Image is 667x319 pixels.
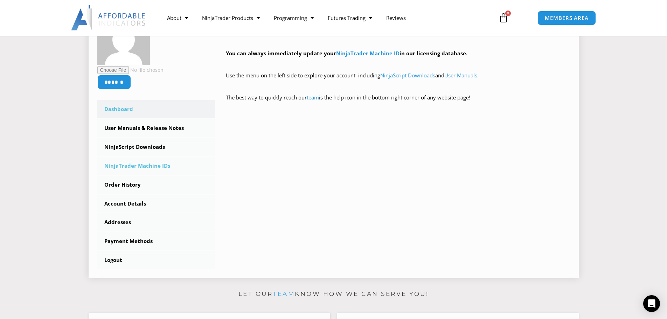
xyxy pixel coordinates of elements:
[195,10,267,26] a: NinjaTrader Products
[71,5,146,30] img: LogoAI | Affordable Indicators – NinjaTrader
[97,100,216,118] a: Dashboard
[97,195,216,213] a: Account Details
[97,176,216,194] a: Order History
[321,10,379,26] a: Futures Trading
[160,10,195,26] a: About
[380,72,435,79] a: NinjaScript Downloads
[160,10,491,26] nav: Menu
[505,11,511,16] span: 0
[226,15,570,112] div: Hey ! Welcome to the Members Area. Thank you for being a valuable customer!
[97,213,216,231] a: Addresses
[273,290,295,297] a: team
[488,8,519,28] a: 0
[97,119,216,137] a: User Manuals & Release Notes
[444,72,477,79] a: User Manuals
[97,100,216,269] nav: Account pages
[537,11,596,25] a: MEMBERS AREA
[336,50,399,57] a: NinjaTrader Machine ID
[226,93,570,112] p: The best way to quickly reach our is the help icon in the bottom right corner of any website page!
[643,295,660,312] div: Open Intercom Messenger
[97,251,216,269] a: Logout
[379,10,413,26] a: Reviews
[226,50,467,57] strong: You can always immediately update your in our licensing database.
[307,94,319,101] a: team
[97,13,150,65] img: 800e1dc9cab494f0a9ca1c31ba1c9f62a3427ffbafd3ab34b8ff0db413ae9eb7
[226,71,570,90] p: Use the menu on the left side to explore your account, including and .
[545,15,589,21] span: MEMBERS AREA
[97,157,216,175] a: NinjaTrader Machine IDs
[267,10,321,26] a: Programming
[97,138,216,156] a: NinjaScript Downloads
[89,289,579,300] p: Let our know how we can serve you!
[97,232,216,250] a: Payment Methods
